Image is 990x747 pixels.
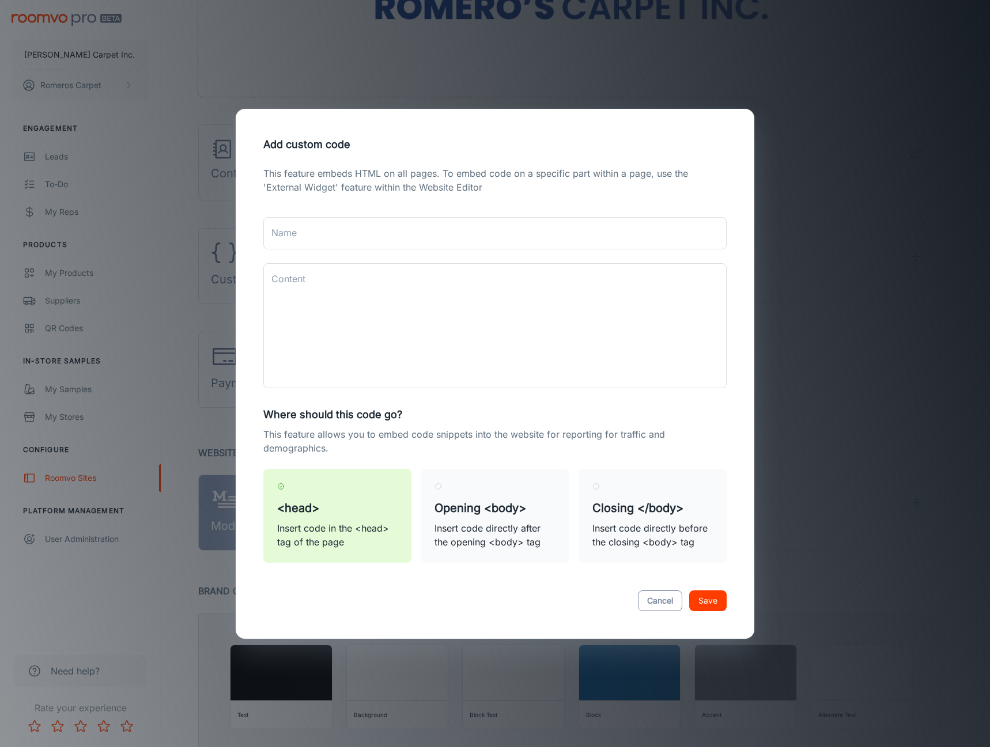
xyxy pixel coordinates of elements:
[434,499,555,517] h5: Opening <body>
[689,590,727,611] button: Save
[579,469,727,563] label: Closing </body>Insert code directly before the closing <body> tag
[263,407,727,423] h6: Where should this code go?
[421,469,569,563] label: Opening <body>Insert code directly after the opening <body> tag
[592,521,713,549] p: Insert code directly before the closing <body> tag
[638,590,682,611] button: Cancel
[263,217,727,249] input: Set a name for your code snippet
[263,166,727,194] p: This feature embeds HTML on all pages. To embed code on a specific part within a page, use the 'E...
[263,469,411,563] label: <head>Insert code in the <head> tag of the page
[250,123,740,166] h2: Add custom code
[592,499,713,517] h5: Closing </body>
[434,521,555,549] p: Insert code directly after the opening <body> tag
[263,427,727,455] p: This feature allows you to embed code snippets into the website for reporting for traffic and dem...
[277,499,398,517] h5: <head>
[277,521,398,549] p: Insert code in the <head> tag of the page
